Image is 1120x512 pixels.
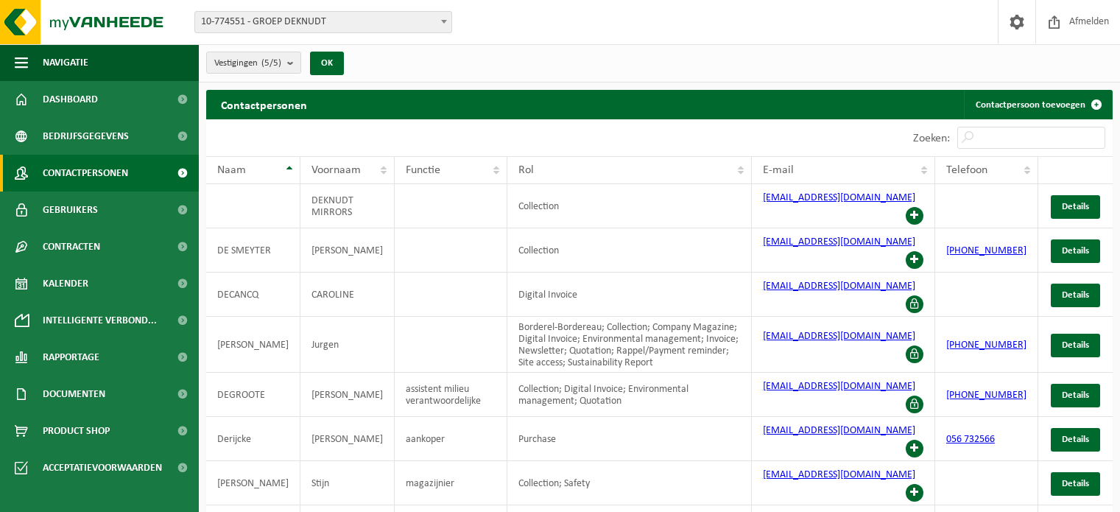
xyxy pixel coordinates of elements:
[1062,435,1089,444] span: Details
[406,164,440,176] span: Functie
[518,164,534,176] span: Rol
[195,12,451,32] span: 10-774551 - GROEP DEKNUDT
[763,236,915,248] a: [EMAIL_ADDRESS][DOMAIN_NAME]
[1051,428,1100,452] a: Details
[300,228,395,273] td: [PERSON_NAME]
[206,228,300,273] td: DE SMEYTER
[507,317,752,373] td: Borderel-Bordereau; Collection; Company Magazine; Digital Invoice; Environmental management; Invo...
[763,425,915,436] a: [EMAIL_ADDRESS][DOMAIN_NAME]
[43,413,110,449] span: Product Shop
[206,273,300,317] td: DECANCQ
[194,11,452,33] span: 10-774551 - GROEP DEKNUDT
[395,373,507,417] td: assistent milieu verantwoordelijke
[1062,202,1089,211] span: Details
[300,373,395,417] td: [PERSON_NAME]
[214,52,281,74] span: Vestigingen
[507,417,752,461] td: Purchase
[763,381,915,392] a: [EMAIL_ADDRESS][DOMAIN_NAME]
[43,302,157,339] span: Intelligente verbond...
[507,273,752,317] td: Digital Invoice
[217,164,246,176] span: Naam
[1051,239,1100,263] a: Details
[1051,284,1100,307] a: Details
[300,461,395,505] td: Stijn
[1062,390,1089,400] span: Details
[43,118,129,155] span: Bedrijfsgegevens
[310,52,344,75] button: OK
[206,317,300,373] td: [PERSON_NAME]
[206,52,301,74] button: Vestigingen(5/5)
[43,155,128,192] span: Contactpersonen
[1062,340,1089,350] span: Details
[43,376,105,413] span: Documenten
[43,228,100,265] span: Contracten
[946,245,1026,256] a: [PHONE_NUMBER]
[946,434,995,445] a: 056 732566
[763,164,794,176] span: E-mail
[43,44,88,81] span: Navigatie
[300,317,395,373] td: Jurgen
[206,417,300,461] td: Derijcke
[507,461,752,505] td: Collection; Safety
[1062,290,1089,300] span: Details
[395,461,507,505] td: magazijnier
[43,192,98,228] span: Gebruikers
[507,184,752,228] td: Collection
[1051,472,1100,496] a: Details
[43,265,88,302] span: Kalender
[261,58,281,68] count: (5/5)
[946,164,987,176] span: Telefoon
[946,390,1026,401] a: [PHONE_NUMBER]
[206,373,300,417] td: DEGROOTE
[206,90,322,119] h2: Contactpersonen
[1062,246,1089,256] span: Details
[395,417,507,461] td: aankoper
[300,417,395,461] td: [PERSON_NAME]
[300,273,395,317] td: CAROLINE
[206,461,300,505] td: [PERSON_NAME]
[1051,195,1100,219] a: Details
[946,340,1026,351] a: [PHONE_NUMBER]
[763,331,915,342] a: [EMAIL_ADDRESS][DOMAIN_NAME]
[763,192,915,203] a: [EMAIL_ADDRESS][DOMAIN_NAME]
[1051,334,1100,357] a: Details
[300,184,395,228] td: DEKNUDT MIRRORS
[43,449,162,486] span: Acceptatievoorwaarden
[1062,479,1089,488] span: Details
[964,90,1111,119] a: Contactpersoon toevoegen
[763,469,915,480] a: [EMAIL_ADDRESS][DOMAIN_NAME]
[43,81,98,118] span: Dashboard
[311,164,361,176] span: Voornaam
[1051,384,1100,407] a: Details
[507,228,752,273] td: Collection
[43,339,99,376] span: Rapportage
[913,133,950,144] label: Zoeken:
[507,373,752,417] td: Collection; Digital Invoice; Environmental management; Quotation
[763,281,915,292] a: [EMAIL_ADDRESS][DOMAIN_NAME]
